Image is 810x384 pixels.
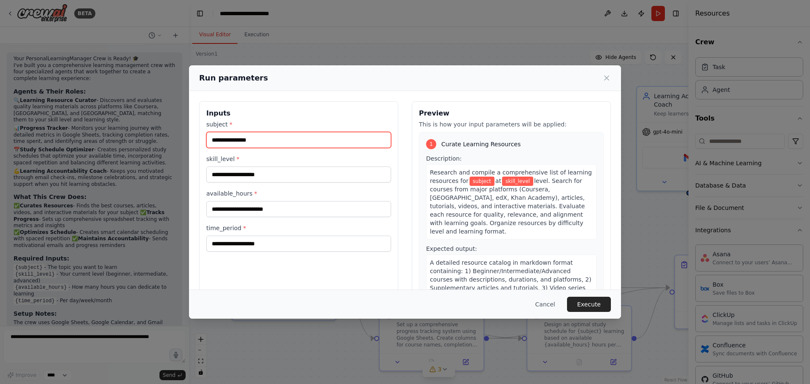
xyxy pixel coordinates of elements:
button: Execute [567,297,611,312]
label: subject [206,120,391,129]
span: Curate Learning Resources [441,140,521,148]
button: Cancel [529,297,562,312]
label: available_hours [206,189,391,198]
span: Variable: skill_level [502,177,533,186]
span: level. Search for courses from major platforms (Coursera, [GEOGRAPHIC_DATA], edX, Khan Academy), ... [430,177,585,235]
label: time_period [206,224,391,232]
span: Variable: subject [470,177,495,186]
span: Description: [426,155,462,162]
span: Expected output: [426,245,477,252]
p: This is how your input parameters will be applied: [419,120,604,129]
h3: Inputs [206,108,391,118]
span: at [495,177,501,184]
h2: Run parameters [199,72,268,84]
label: skill_level [206,155,391,163]
span: A detailed resource catalog in markdown format containing: 1) Beginner/Intermediate/Advanced cour... [430,259,591,317]
span: Research and compile a comprehensive list of learning resources for [430,169,592,184]
div: 1 [426,139,436,149]
h3: Preview [419,108,604,118]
